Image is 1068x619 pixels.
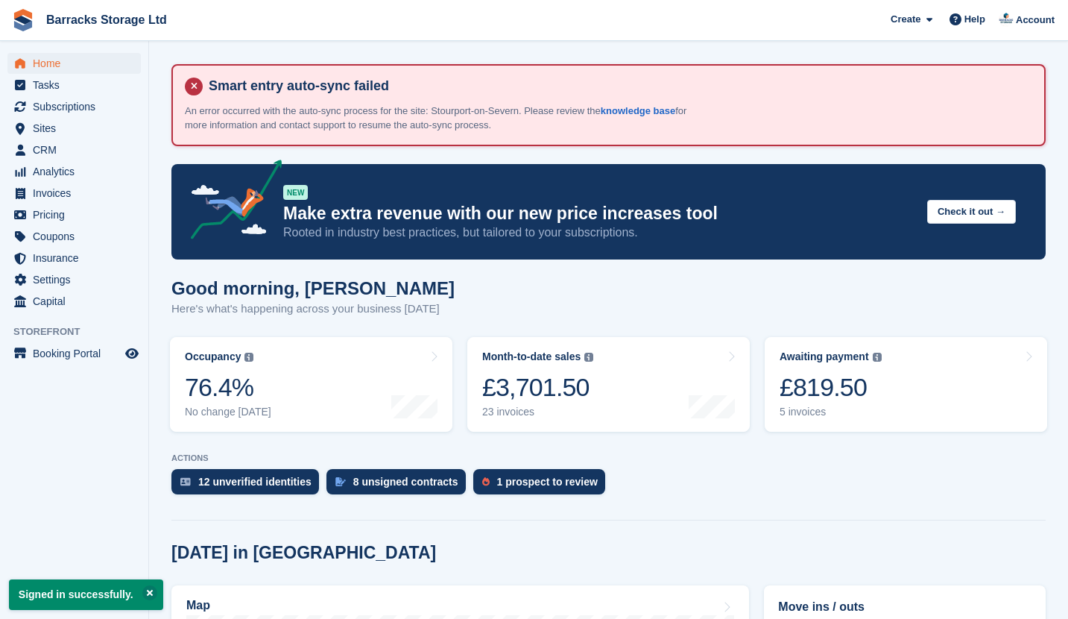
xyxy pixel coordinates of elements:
span: Analytics [33,161,122,182]
div: NEW [283,185,308,200]
a: knowledge base [601,105,675,116]
a: Month-to-date sales £3,701.50 23 invoices [467,337,750,432]
span: CRM [33,139,122,160]
div: 8 unsigned contracts [353,476,458,488]
a: 1 prospect to review [473,469,613,502]
div: 12 unverified identities [198,476,312,488]
img: price-adjustments-announcement-icon-8257ccfd72463d97f412b2fc003d46551f7dbcb40ab6d574587a9cd5c0d94... [178,160,282,245]
a: menu [7,204,141,225]
span: Account [1016,13,1055,28]
a: Preview store [123,345,141,362]
p: Make extra revenue with our new price increases tool [283,203,915,224]
button: Check it out → [927,200,1016,224]
p: ACTIONS [171,453,1046,463]
a: Barracks Storage Ltd [40,7,173,32]
p: An error occurred with the auto-sync process for the site: Stourport-on-Severn. Please review the... [185,104,707,133]
h2: [DATE] in [GEOGRAPHIC_DATA] [171,543,436,563]
img: icon-info-grey-7440780725fd019a000dd9b08b2336e03edf1995a4989e88bcd33f0948082b44.svg [244,353,253,362]
h1: Good morning, [PERSON_NAME] [171,278,455,298]
a: menu [7,161,141,182]
a: 8 unsigned contracts [326,469,473,502]
span: Settings [33,269,122,290]
div: 76.4% [185,372,271,403]
img: contract_signature_icon-13c848040528278c33f63329250d36e43548de30e8caae1d1a13099fd9432cc5.svg [335,477,346,486]
img: icon-info-grey-7440780725fd019a000dd9b08b2336e03edf1995a4989e88bcd33f0948082b44.svg [584,353,593,362]
p: Rooted in industry best practices, but tailored to your subscriptions. [283,224,915,241]
a: menu [7,343,141,364]
a: menu [7,269,141,290]
span: Sites [33,118,122,139]
span: Storefront [13,324,148,339]
a: menu [7,291,141,312]
span: Pricing [33,204,122,225]
div: 1 prospect to review [497,476,598,488]
img: verify_identity-adf6edd0f0f0b5bbfe63781bf79b02c33cf7c696d77639b501bdc392416b5a36.svg [180,477,191,486]
span: Invoices [33,183,122,204]
h4: Smart entry auto-sync failed [203,78,1032,95]
div: 5 invoices [780,406,882,418]
div: Awaiting payment [780,351,869,363]
a: menu [7,118,141,139]
span: Create [891,12,920,27]
a: menu [7,96,141,117]
div: Occupancy [185,351,241,363]
img: prospect-51fa495bee0391a8d652442698ab0144808aea92771e9ea1ae160a38d050c398.svg [482,477,490,486]
span: Subscriptions [33,96,122,117]
span: Coupons [33,226,122,247]
img: icon-info-grey-7440780725fd019a000dd9b08b2336e03edf1995a4989e88bcd33f0948082b44.svg [873,353,882,362]
span: Capital [33,291,122,312]
a: menu [7,248,141,268]
span: Home [33,53,122,74]
img: stora-icon-8386f47178a22dfd0bd8f6a31ec36ba5ce8667c1dd55bd0f319d3a0aa187defe.svg [12,9,34,31]
a: Awaiting payment £819.50 5 invoices [765,337,1047,432]
p: Signed in successfully. [9,579,163,610]
p: Here's what's happening across your business [DATE] [171,301,455,318]
span: Help [964,12,985,27]
div: £819.50 [780,372,882,403]
span: Booking Portal [33,343,122,364]
img: Jack Ward [999,12,1014,27]
a: menu [7,183,141,204]
span: Insurance [33,248,122,268]
h2: Move ins / outs [778,598,1031,616]
a: menu [7,139,141,160]
a: 12 unverified identities [171,469,326,502]
a: menu [7,226,141,247]
div: Month-to-date sales [482,351,581,363]
a: menu [7,75,141,95]
span: Tasks [33,75,122,95]
div: No change [DATE] [185,406,271,418]
h2: Map [186,599,210,612]
div: £3,701.50 [482,372,593,403]
div: 23 invoices [482,406,593,418]
a: Occupancy 76.4% No change [DATE] [170,337,452,432]
a: menu [7,53,141,74]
